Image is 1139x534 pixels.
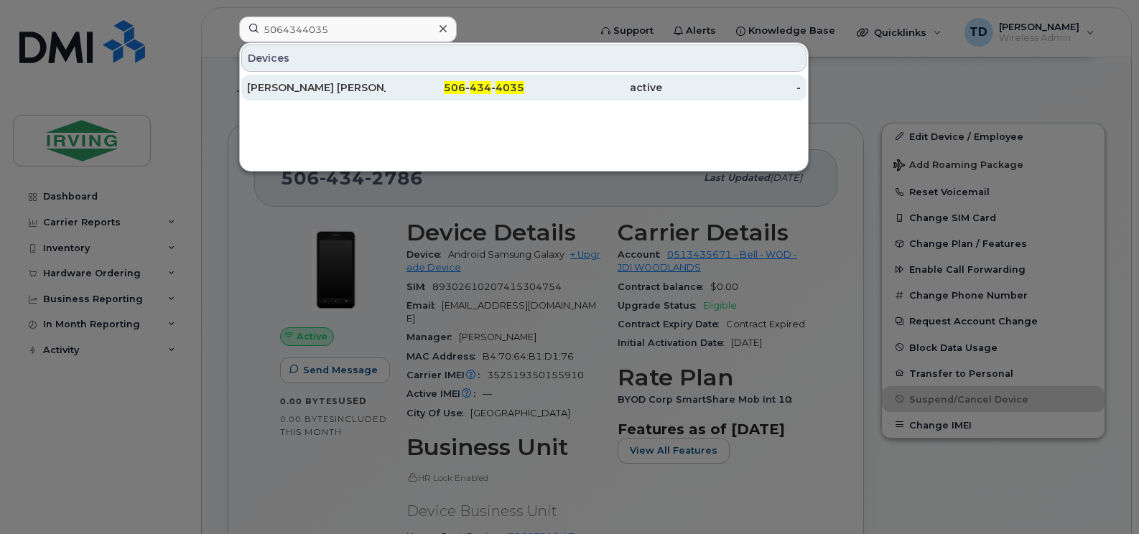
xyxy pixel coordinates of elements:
[662,80,801,95] div: -
[241,75,806,100] a: [PERSON_NAME] [PERSON_NAME]506-434-4035active-
[524,80,663,95] div: active
[386,80,524,95] div: - -
[247,80,386,95] div: [PERSON_NAME] [PERSON_NAME]
[239,17,457,42] input: Find something...
[241,44,806,72] div: Devices
[444,81,465,94] span: 506
[496,81,524,94] span: 4035
[470,81,491,94] span: 434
